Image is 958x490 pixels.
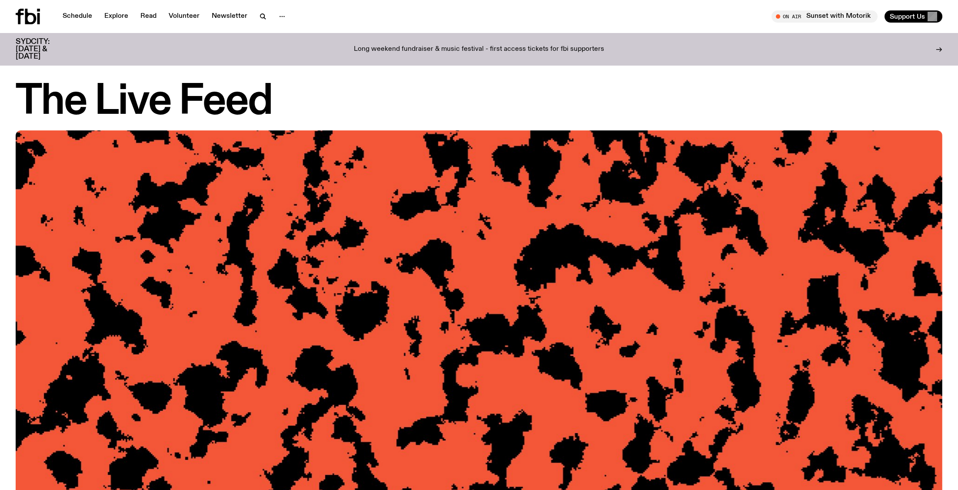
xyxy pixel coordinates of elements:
[16,38,71,60] h3: SYDCITY: [DATE] & [DATE]
[163,10,205,23] a: Volunteer
[135,10,162,23] a: Read
[890,13,925,20] span: Support Us
[354,46,604,53] p: Long weekend fundraiser & music festival - first access tickets for fbi supporters
[16,83,942,122] h1: The Live Feed
[99,10,133,23] a: Explore
[206,10,253,23] a: Newsletter
[57,10,97,23] a: Schedule
[772,10,878,23] button: On AirSunset with Motorik
[885,10,942,23] button: Support Us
